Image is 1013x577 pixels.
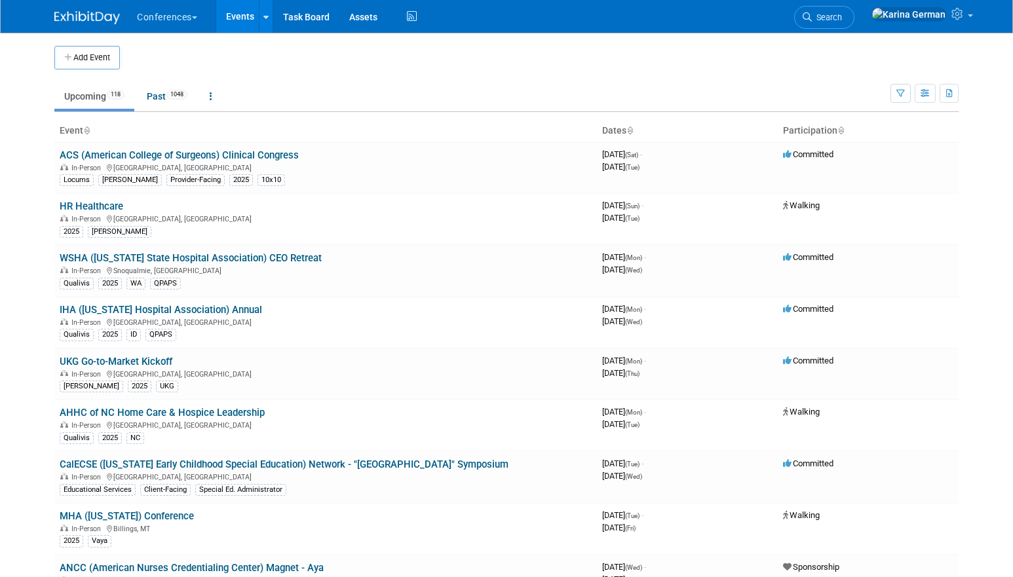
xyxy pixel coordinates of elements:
[71,525,105,533] span: In-Person
[60,458,508,470] a: CalECSE ([US_STATE] Early Childhood Special Education) Network - "[GEOGRAPHIC_DATA]" Symposium
[625,164,640,171] span: (Tue)
[641,458,643,468] span: -
[137,84,197,109] a: Past1048
[60,370,68,377] img: In-Person Event
[60,278,94,289] div: Qualivis
[71,473,105,481] span: In-Person
[126,278,145,289] div: WA
[602,149,642,159] span: [DATE]
[625,151,638,158] span: (Sat)
[625,370,640,377] span: (Thu)
[625,358,642,365] span: (Mon)
[783,407,820,417] span: Walking
[60,407,265,419] a: AHHC of NC Home Care & Hospice Leadership
[644,356,646,365] span: -
[778,120,959,142] th: Participation
[60,381,123,392] div: [PERSON_NAME]
[602,356,646,365] span: [DATE]
[71,421,105,430] span: In-Person
[140,484,191,496] div: Client-Facing
[54,11,120,24] img: ExhibitDay
[60,316,592,327] div: [GEOGRAPHIC_DATA], [GEOGRAPHIC_DATA]
[783,149,833,159] span: Committed
[602,213,640,223] span: [DATE]
[783,510,820,520] span: Walking
[60,318,68,325] img: In-Person Event
[60,265,592,275] div: Snoqualmie, [GEOGRAPHIC_DATA]
[60,562,324,574] a: ANCC (American Nurses Credentialing Center) Magnet - Aya
[641,200,643,210] span: -
[156,381,178,392] div: UKG
[837,125,844,136] a: Sort by Participation Type
[640,149,642,159] span: -
[166,174,225,186] div: Provider-Facing
[60,252,322,264] a: WSHA ([US_STATE] State Hospital Association) CEO Retreat
[60,523,592,533] div: Billings, MT
[60,304,262,316] a: IHA ([US_STATE] Hospital Association) Annual
[812,12,842,22] span: Search
[60,471,592,481] div: [GEOGRAPHIC_DATA], [GEOGRAPHIC_DATA]
[71,370,105,379] span: In-Person
[150,278,181,289] div: QPAPS
[794,6,854,29] a: Search
[60,356,172,367] a: UKG Go-to-Market Kickoff
[60,215,68,221] img: In-Person Event
[783,304,833,314] span: Committed
[644,407,646,417] span: -
[625,460,640,468] span: (Tue)
[626,125,633,136] a: Sort by Start Date
[602,316,642,326] span: [DATE]
[625,564,642,571] span: (Wed)
[60,162,592,172] div: [GEOGRAPHIC_DATA], [GEOGRAPHIC_DATA]
[597,120,778,142] th: Dates
[60,510,194,522] a: MHA ([US_STATE]) Conference
[625,512,640,519] span: (Tue)
[644,562,646,572] span: -
[625,306,642,313] span: (Mon)
[126,432,144,444] div: NC
[871,7,946,22] img: Karina German
[783,356,833,365] span: Committed
[625,215,640,222] span: (Tue)
[783,458,833,468] span: Committed
[166,90,187,100] span: 1048
[60,200,123,212] a: HR Healthcare
[60,535,83,547] div: 2025
[54,120,597,142] th: Event
[128,381,151,392] div: 2025
[60,421,68,428] img: In-Person Event
[60,473,68,479] img: In-Person Event
[60,368,592,379] div: [GEOGRAPHIC_DATA], [GEOGRAPHIC_DATA]
[60,525,68,531] img: In-Person Event
[625,254,642,261] span: (Mon)
[602,252,646,262] span: [DATE]
[644,304,646,314] span: -
[625,202,640,210] span: (Sun)
[60,329,94,341] div: Qualivis
[783,200,820,210] span: Walking
[98,329,122,341] div: 2025
[60,149,299,161] a: ACS (American College of Surgeons) Clinical Congress
[625,525,636,532] span: (Fri)
[602,523,636,532] span: [DATE]
[625,421,640,428] span: (Tue)
[625,409,642,416] span: (Mon)
[98,278,122,289] div: 2025
[602,162,640,172] span: [DATE]
[88,535,111,547] div: Vaya
[625,473,642,480] span: (Wed)
[71,164,105,172] span: In-Person
[644,252,646,262] span: -
[60,419,592,430] div: [GEOGRAPHIC_DATA], [GEOGRAPHIC_DATA]
[60,484,136,496] div: Educational Services
[107,90,124,100] span: 118
[602,368,640,378] span: [DATE]
[641,510,643,520] span: -
[195,484,286,496] div: Special Ed. Administrator
[602,200,643,210] span: [DATE]
[625,267,642,274] span: (Wed)
[602,471,642,481] span: [DATE]
[83,125,90,136] a: Sort by Event Name
[71,318,105,327] span: In-Person
[602,304,646,314] span: [DATE]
